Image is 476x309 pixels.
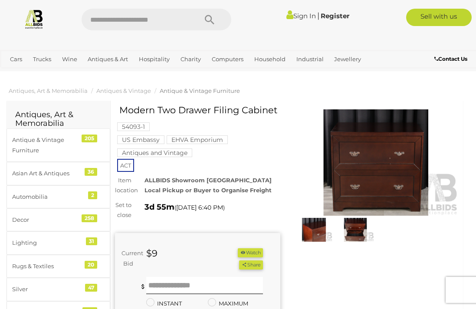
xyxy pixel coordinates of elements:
div: Current Bid [115,248,140,269]
a: Sell with us [406,9,472,26]
a: Industrial [293,52,327,66]
strong: Local Pickup or Buyer to Organise Freight [144,187,272,194]
strong: $9 [146,248,158,259]
img: Allbids.com.au [24,9,44,29]
a: Rugs & Textiles 20 [7,255,110,278]
a: Charity [177,52,204,66]
mark: Antiques and Vintage [117,148,192,157]
label: INSTANT [146,299,182,309]
span: ACT [117,159,134,172]
a: Jewellery [331,52,364,66]
a: Silver 47 [7,278,110,301]
mark: EHVA Emporium [167,135,228,144]
a: Lighting 31 [7,231,110,254]
span: | [317,11,319,20]
div: 20 [85,261,97,269]
div: Set to close [108,200,138,220]
a: Decor 258 [7,208,110,231]
div: Decor [12,215,84,225]
li: Watch this item [238,248,263,257]
div: 36 [85,168,97,176]
a: Hospitality [135,52,173,66]
a: Register [321,12,349,20]
span: [DATE] 6:40 PM [176,204,223,211]
div: 31 [86,237,97,245]
div: Asian Art & Antiques [12,168,84,178]
a: Sports [34,66,59,81]
button: Search [188,9,231,30]
mark: 54093-1 [117,122,150,131]
a: Antiques & Vintage [96,87,151,94]
a: Wine [59,52,81,66]
mark: US Embassy [117,135,164,144]
a: Sign In [286,12,316,20]
img: Modern Two Drawer Filing Cabinet [337,218,374,242]
a: Contact Us [434,54,469,64]
div: Antique & Vintage Furniture [12,135,84,155]
img: Modern Two Drawer Filing Cabinet [295,218,332,242]
a: Computers [208,52,247,66]
a: Cars [7,52,26,66]
a: Antiques and Vintage [117,149,192,156]
h1: Modern Two Drawer Filing Cabinet [119,105,278,115]
b: Contact Us [434,56,467,62]
a: Automobilia 2 [7,185,110,208]
div: 47 [85,284,97,292]
div: Lighting [12,238,84,248]
a: Trucks [30,52,55,66]
span: ( ) [174,204,225,211]
strong: 3d 55m [144,202,174,212]
a: Office [7,66,30,81]
button: Share [239,260,263,270]
a: Antique & Vintage Furniture [160,87,240,94]
div: 258 [82,214,97,222]
h2: Antiques, Art & Memorabilia [15,111,102,128]
button: Watch [238,248,263,257]
a: Household [251,52,289,66]
div: Silver [12,284,84,294]
a: Antiques & Art [84,52,131,66]
strong: ALLBIDS Showroom [GEOGRAPHIC_DATA] [144,177,272,184]
a: Antique & Vintage Furniture 205 [7,128,110,162]
div: 205 [82,135,97,142]
div: Automobilia [12,192,84,202]
label: MAXIMUM [208,299,248,309]
a: EHVA Emporium [167,136,228,143]
div: Item location [108,175,138,196]
div: 2 [88,191,97,199]
a: US Embassy [117,136,164,143]
a: 54093-1 [117,123,150,130]
div: Rugs & Textiles [12,261,84,271]
img: Modern Two Drawer Filing Cabinet [293,109,459,216]
a: Antiques, Art & Memorabilia [9,87,88,94]
a: [GEOGRAPHIC_DATA] [62,66,131,81]
a: Asian Art & Antiques 36 [7,162,110,185]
